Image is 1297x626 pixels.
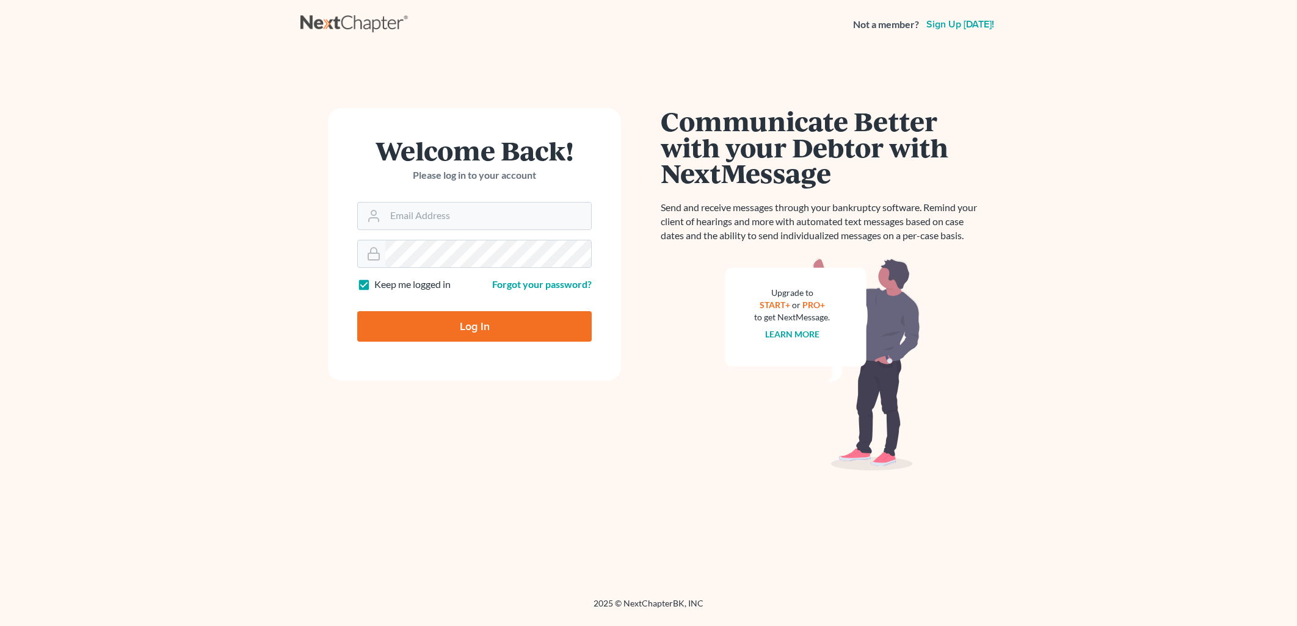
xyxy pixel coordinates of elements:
[754,287,830,299] div: Upgrade to
[802,300,825,310] a: PRO+
[661,108,984,186] h1: Communicate Better with your Debtor with NextMessage
[357,311,592,342] input: Log In
[924,20,997,29] a: Sign up [DATE]!
[492,278,592,290] a: Forgot your password?
[725,257,920,471] img: nextmessage_bg-59042aed3d76b12b5cd301f8e5b87938c9018125f34e5fa2b7a6b67550977c72.svg
[754,311,830,323] div: to get NextMessage.
[357,137,592,164] h1: Welcome Back!
[792,300,801,310] span: or
[374,278,451,292] label: Keep me logged in
[357,168,592,182] p: Please log in to your account
[661,201,984,243] p: Send and receive messages through your bankruptcy software. Remind your client of hearings and mo...
[385,203,591,229] input: Email Address
[853,18,919,32] strong: Not a member?
[765,329,819,339] a: Learn more
[760,300,790,310] a: START+
[300,597,997,619] div: 2025 © NextChapterBK, INC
